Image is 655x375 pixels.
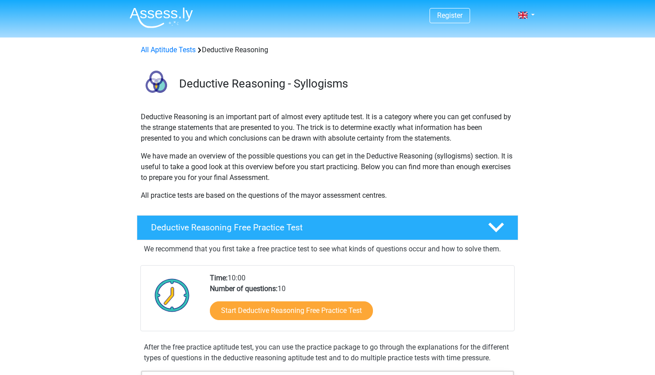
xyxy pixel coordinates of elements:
a: Start Deductive Reasoning Free Practice Test [210,301,373,320]
a: All Aptitude Tests [141,46,196,54]
a: Register [437,11,463,20]
div: 10:00 10 [203,273,514,331]
b: Time: [210,274,228,282]
p: We have made an overview of the possible questions you can get in the Deductive Reasoning (syllog... [141,151,514,183]
p: We recommend that you first take a free practice test to see what kinds of questions occur and ho... [144,244,511,254]
p: Deductive Reasoning is an important part of almost every aptitude test. It is a category where yo... [141,112,514,144]
p: All practice tests are based on the questions of the mayor assessment centres. [141,190,514,201]
b: Number of questions: [210,284,278,293]
img: deductive reasoning [137,66,175,104]
div: After the free practice aptitude test, you can use the practice package to go through the explana... [140,342,515,363]
img: Assessly [130,7,193,28]
h4: Deductive Reasoning Free Practice Test [151,222,474,233]
a: Deductive Reasoning Free Practice Test [133,215,522,240]
img: Clock [150,273,195,317]
h3: Deductive Reasoning - Syllogisms [179,77,511,91]
div: Deductive Reasoning [137,45,518,55]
